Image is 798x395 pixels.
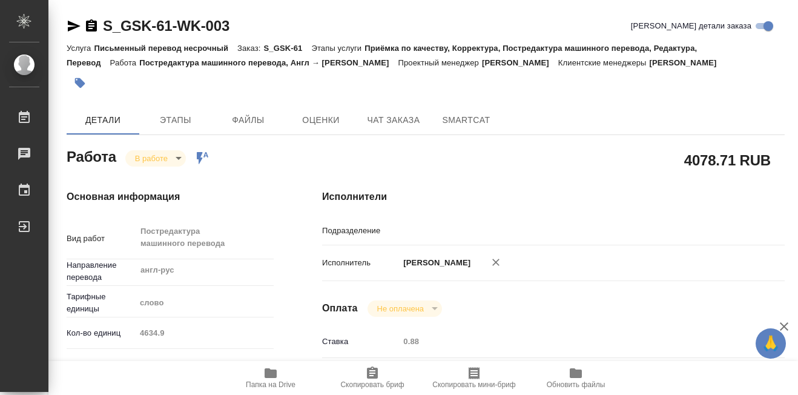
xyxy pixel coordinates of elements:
p: [PERSON_NAME] [650,58,726,67]
span: Оценки [292,113,350,128]
p: S_GSK-61 [263,44,311,53]
h2: 4078.71 RUB [684,150,771,170]
span: Этапы [147,113,205,128]
button: В работе [131,153,171,164]
button: Удалить исполнителя [483,249,509,276]
span: Файлы [219,113,277,128]
p: Клиентские менеджеры [558,58,650,67]
span: Скопировать бриф [340,380,404,389]
h4: Основная информация [67,190,274,204]
button: Скопировать бриф [322,361,423,395]
button: Не оплачена [374,304,427,314]
div: Медицина [136,354,274,375]
p: Заказ: [237,44,263,53]
h2: Работа [67,145,116,167]
input: Пустое поле [136,324,274,342]
p: Направление перевода [67,259,136,284]
p: Вид работ [67,233,136,245]
p: Тарифные единицы [67,291,136,315]
button: Добавить тэг [67,70,93,96]
button: Скопировать ссылку для ЯМессенджера [67,19,81,33]
button: 🙏 [756,328,786,359]
button: Папка на Drive [220,361,322,395]
div: В работе [368,300,442,317]
div: В работе [125,150,186,167]
span: Скопировать мини-бриф [432,380,515,389]
span: SmartCat [437,113,495,128]
h4: Исполнители [322,190,785,204]
span: Обновить файлы [547,380,605,389]
input: Пустое поле [399,333,746,350]
p: Общая тематика [67,359,136,371]
button: Скопировать мини-бриф [423,361,525,395]
span: Чат заказа [364,113,423,128]
p: Работа [110,58,140,67]
span: Папка на Drive [246,380,295,389]
p: [PERSON_NAME] [399,257,470,269]
p: Исполнитель [322,257,399,269]
a: S_GSK-61-WK-003 [103,18,229,34]
span: 🙏 [760,331,781,356]
p: Проектный менеджер [398,58,482,67]
p: Постредактура машинного перевода, Англ → [PERSON_NAME] [139,58,398,67]
span: Детали [74,113,132,128]
h4: Оплата [322,301,358,316]
p: Кол-во единиц [67,327,136,339]
button: Обновить файлы [525,361,627,395]
p: Приёмка по качеству, Корректура, Постредактура машинного перевода, Редактура, Перевод [67,44,697,67]
button: Скопировать ссылку [84,19,99,33]
span: [PERSON_NAME] детали заказа [631,20,751,32]
p: Письменный перевод несрочный [94,44,237,53]
p: Услуга [67,44,94,53]
p: [PERSON_NAME] [482,58,558,67]
div: слово [136,293,274,313]
p: Подразделение [322,225,399,237]
p: Этапы услуги [311,44,364,53]
p: Ставка [322,336,399,348]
